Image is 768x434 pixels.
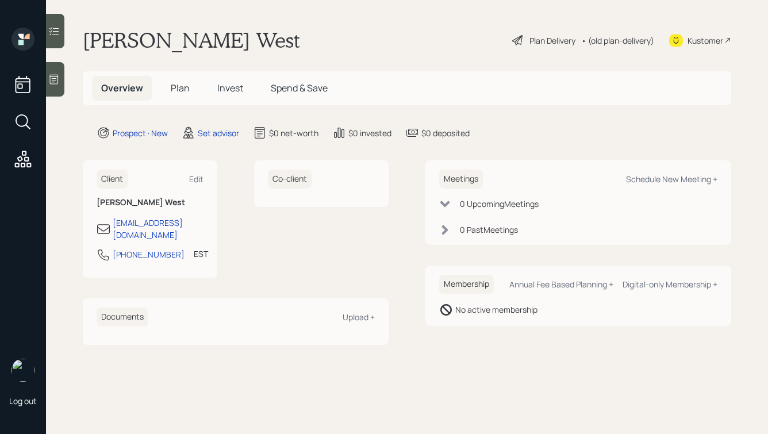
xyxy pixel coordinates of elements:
[268,170,312,189] h6: Co-client
[189,174,203,185] div: Edit
[421,127,470,139] div: $0 deposited
[439,275,494,294] h6: Membership
[460,198,539,210] div: 0 Upcoming Meeting s
[217,82,243,94] span: Invest
[97,170,128,189] h6: Client
[269,127,318,139] div: $0 net-worth
[101,82,143,94] span: Overview
[171,82,190,94] span: Plan
[113,217,203,241] div: [EMAIL_ADDRESS][DOMAIN_NAME]
[194,248,208,260] div: EST
[113,248,185,260] div: [PHONE_NUMBER]
[439,170,483,189] h6: Meetings
[623,279,717,290] div: Digital-only Membership +
[509,279,613,290] div: Annual Fee Based Planning +
[529,34,575,47] div: Plan Delivery
[113,127,168,139] div: Prospect · New
[455,304,537,316] div: No active membership
[11,359,34,382] img: hunter_neumayer.jpg
[83,28,300,53] h1: [PERSON_NAME] West
[9,395,37,406] div: Log out
[581,34,654,47] div: • (old plan-delivery)
[348,127,391,139] div: $0 invested
[271,82,328,94] span: Spend & Save
[198,127,239,139] div: Set advisor
[343,312,375,322] div: Upload +
[688,34,723,47] div: Kustomer
[460,224,518,236] div: 0 Past Meeting s
[626,174,717,185] div: Schedule New Meeting +
[97,198,203,208] h6: [PERSON_NAME] West
[97,308,148,327] h6: Documents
